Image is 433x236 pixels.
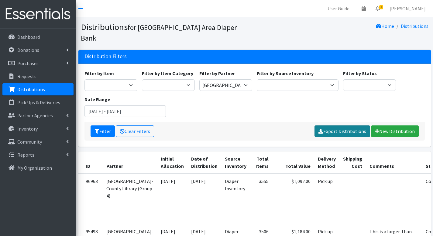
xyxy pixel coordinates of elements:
a: New Distribution [371,125,419,137]
p: Partner Agencies [17,112,53,118]
label: Filter by Source Inventory [257,70,314,77]
label: Date Range [84,96,110,103]
a: Export Distributions [314,125,370,137]
th: Comments [366,151,422,174]
a: Requests [2,70,74,82]
a: Donations [2,44,74,56]
th: Initial Allocation [157,151,187,174]
a: Reports [2,149,74,161]
th: Delivery Method [314,151,339,174]
a: Dashboard [2,31,74,43]
p: Distributions [17,86,45,92]
img: HumanEssentials [2,4,74,24]
p: Donations [17,47,39,53]
th: Date of Distribution [187,151,221,174]
p: Dashboard [17,34,40,40]
p: Reports [17,152,34,158]
th: Shipping Cost [339,151,366,174]
p: Requests [17,73,36,79]
td: Pick up [314,174,339,224]
input: January 1, 2011 - December 31, 2011 [84,105,166,117]
p: Purchases [17,60,39,66]
td: [DATE] [187,174,221,224]
a: Community [2,136,74,148]
a: My Organization [2,162,74,174]
p: Pick Ups & Deliveries [17,99,60,105]
th: Total Value [272,151,314,174]
p: Inventory [17,126,38,132]
a: Inventory [2,123,74,135]
h1: Distributions [81,22,253,43]
label: Filter by Item Category [142,70,193,77]
a: Clear Filters [116,125,154,137]
label: Filter by Partner [199,70,235,77]
button: Filter [91,125,115,137]
a: 4 [371,2,385,15]
th: Total Items [250,151,272,174]
td: [GEOGRAPHIC_DATA]-County Library (Group 4) [103,174,157,224]
a: Home [376,23,394,29]
h3: Distribution Filters [84,53,127,60]
td: Diaper Inventory [221,174,250,224]
a: User Guide [323,2,354,15]
label: Filter by Status [343,70,377,77]
a: Partner Agencies [2,109,74,121]
td: 96963 [78,174,103,224]
td: $1,092.00 [272,174,314,224]
a: Pick Ups & Deliveries [2,96,74,108]
td: [DATE] [157,174,187,224]
th: Partner [103,151,157,174]
p: My Organization [17,165,52,171]
a: Distributions [2,83,74,95]
a: [PERSON_NAME] [385,2,431,15]
th: Source Inventory [221,151,250,174]
a: Purchases [2,57,74,69]
a: Distributions [401,23,428,29]
small: for [GEOGRAPHIC_DATA] Area Diaper Bank [81,23,237,42]
td: 3555 [250,174,272,224]
span: 4 [379,5,383,9]
label: Filter by Item [84,70,114,77]
th: ID [78,151,103,174]
p: Community [17,139,42,145]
